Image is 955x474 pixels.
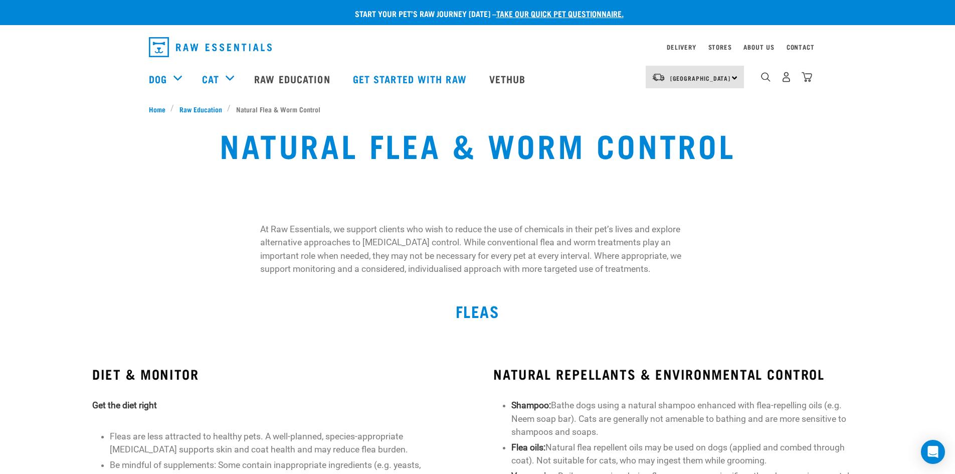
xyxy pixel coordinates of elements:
p: At Raw Essentials, we support clients who wish to reduce the use of chemicals in their pet’s live... [260,223,695,276]
span: [GEOGRAPHIC_DATA] [670,76,731,80]
a: Cat [202,71,219,86]
a: Vethub [479,59,538,99]
a: Delivery [667,45,696,49]
a: Stores [708,45,732,49]
h1: Natural Flea & Worm Control [220,126,735,163]
a: Get started with Raw [343,59,479,99]
a: About Us [743,45,774,49]
strong: Get the diet right [92,400,157,410]
a: Contact [787,45,815,49]
img: home-icon@2x.png [802,72,812,82]
h3: NATURAL REPELLANTS & ENVIRONMENTAL CONTROL [493,366,862,382]
h3: DIET & MONITOR [92,366,461,382]
span: Raw Education [179,104,222,114]
li: Natural flea repellent oils may be used on dogs (applied and combed through coat). Not suitable f... [511,441,863,467]
img: van-moving.png [652,73,665,82]
a: Raw Education [174,104,227,114]
nav: breadcrumbs [149,104,807,114]
strong: Shampoo: [511,400,551,410]
div: Open Intercom Messenger [921,440,945,464]
img: Raw Essentials Logo [149,37,272,57]
span: Home [149,104,165,114]
li: Fleas are less attracted to healthy pets. A well-planned, species-appropriate [MEDICAL_DATA] supp... [110,430,461,456]
a: take our quick pet questionnaire. [496,11,624,16]
img: home-icon-1@2x.png [761,72,771,82]
h2: FLEAS [149,302,807,320]
a: Home [149,104,171,114]
nav: dropdown navigation [141,33,815,61]
strong: Flea oils: [511,442,545,452]
a: Dog [149,71,167,86]
li: Bathe dogs using a natural shampoo enhanced with flea-repelling oils (e.g. Neem soap bar). Cats a... [511,399,863,438]
a: Raw Education [244,59,342,99]
img: user.png [781,72,792,82]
